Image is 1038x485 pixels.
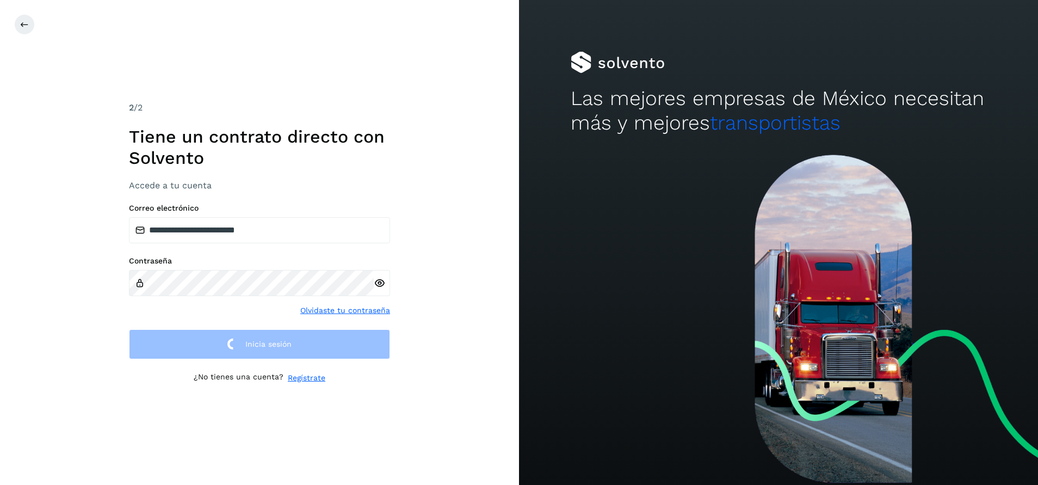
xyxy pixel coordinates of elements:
h3: Accede a tu cuenta [129,180,390,191]
span: transportistas [710,111,841,134]
label: Correo electrónico [129,204,390,213]
label: Contraseña [129,256,390,266]
a: Olvidaste tu contraseña [300,305,390,316]
span: 2 [129,102,134,113]
h1: Tiene un contrato directo con Solvento [129,126,390,168]
h2: Las mejores empresas de México necesitan más y mejores [571,87,986,135]
button: Inicia sesión [129,329,390,359]
div: /2 [129,101,390,114]
a: Regístrate [288,372,325,384]
span: Inicia sesión [245,340,292,348]
p: ¿No tienes una cuenta? [194,372,283,384]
